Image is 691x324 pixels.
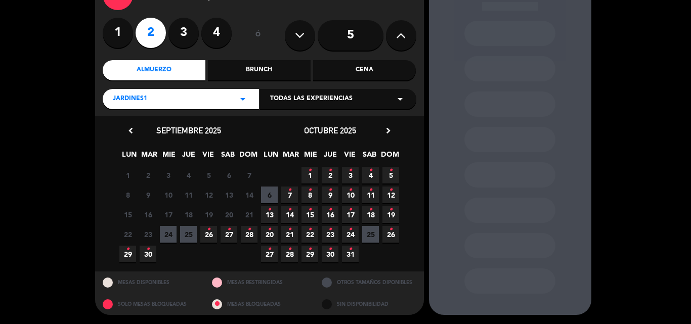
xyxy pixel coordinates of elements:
i: • [328,162,332,178]
i: • [349,162,352,178]
span: 30 [140,246,156,262]
span: VIE [200,149,217,165]
i: • [288,221,291,238]
div: OTROS TAMAÑOS DIPONIBLES [314,271,424,293]
div: ó [242,18,275,53]
span: 28 [241,226,257,243]
div: MESAS RESTRINGIDAS [204,271,314,293]
span: MAR [141,149,157,165]
i: • [288,182,291,198]
i: • [328,182,332,198]
span: octubre 2025 [304,125,356,135]
label: 4 [201,18,232,48]
span: 15 [119,206,136,223]
span: 4 [362,167,379,183]
span: 30 [322,246,338,262]
i: • [126,241,129,257]
span: 24 [160,226,177,243]
span: septiembre 2025 [156,125,221,135]
label: 3 [168,18,199,48]
i: chevron_left [125,125,136,136]
span: 14 [281,206,298,223]
div: Brunch [208,60,311,80]
span: 20 [261,226,278,243]
span: 28 [281,246,298,262]
i: • [247,221,251,238]
i: • [227,221,231,238]
span: 29 [119,246,136,262]
span: 10 [342,187,359,203]
span: 13 [221,187,237,203]
span: 14 [241,187,257,203]
span: 31 [342,246,359,262]
span: 8 [119,187,136,203]
span: Jardines1 [113,94,147,104]
span: 16 [140,206,156,223]
i: • [349,202,352,218]
span: MIE [160,149,177,165]
span: 22 [301,226,318,243]
i: • [389,182,393,198]
i: chevron_right [383,125,394,136]
i: • [389,202,393,218]
span: 2 [322,167,338,183]
span: 27 [221,226,237,243]
span: 12 [200,187,217,203]
span: 9 [140,187,156,203]
span: 24 [342,226,359,243]
i: • [369,182,372,198]
span: 12 [382,187,399,203]
i: • [268,221,271,238]
span: 21 [241,206,257,223]
span: 5 [200,167,217,183]
span: 17 [160,206,177,223]
span: 29 [301,246,318,262]
span: 13 [261,206,278,223]
i: • [389,162,393,178]
span: 7 [281,187,298,203]
span: 15 [301,206,318,223]
span: MAR [282,149,299,165]
span: 25 [362,226,379,243]
span: 18 [362,206,379,223]
span: 3 [160,167,177,183]
span: JUE [180,149,197,165]
i: • [389,221,393,238]
span: 25 [180,226,197,243]
i: • [268,241,271,257]
i: • [328,221,332,238]
span: LUN [263,149,279,165]
span: 5 [382,167,399,183]
i: • [308,241,312,257]
i: • [349,241,352,257]
span: 2 [140,167,156,183]
span: 19 [382,206,399,223]
span: 27 [261,246,278,262]
label: 2 [136,18,166,48]
i: • [288,241,291,257]
span: 23 [322,226,338,243]
span: 18 [180,206,197,223]
div: MESAS BLOQUEADAS [204,293,314,315]
span: 11 [180,187,197,203]
span: JUE [322,149,338,165]
span: DOM [239,149,256,165]
div: Cena [313,60,416,80]
div: SOLO MESAS BLOQUEADAS [95,293,205,315]
i: • [146,241,150,257]
i: arrow_drop_down [237,93,249,105]
span: 22 [119,226,136,243]
span: DOM [381,149,398,165]
span: 11 [362,187,379,203]
span: 1 [301,167,318,183]
span: LUN [121,149,138,165]
span: 8 [301,187,318,203]
span: 19 [200,206,217,223]
span: 17 [342,206,359,223]
label: 1 [103,18,133,48]
span: 26 [382,226,399,243]
i: • [308,221,312,238]
div: Almuerzo [103,60,205,80]
i: • [207,221,210,238]
span: 10 [160,187,177,203]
